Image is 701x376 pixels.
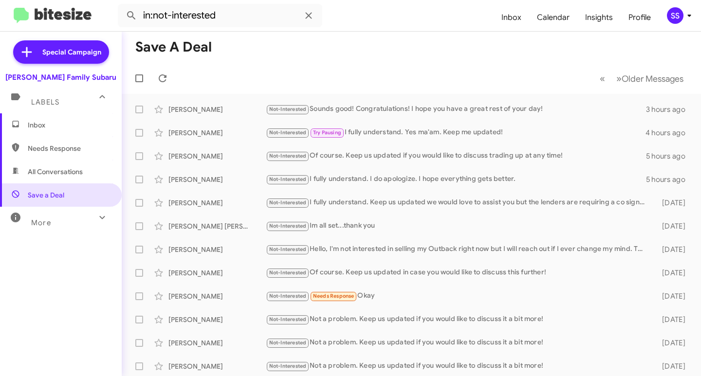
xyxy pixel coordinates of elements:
span: Not-Interested [269,199,307,206]
div: SS [667,7,683,24]
div: [PERSON_NAME] [PERSON_NAME] [168,221,266,231]
span: Special Campaign [42,47,101,57]
div: 4 hours ago [646,128,693,138]
span: Not-Interested [269,340,307,346]
div: [PERSON_NAME] [168,245,266,254]
span: Not-Interested [269,269,307,276]
div: [DATE] [651,291,693,301]
a: Special Campaign [13,40,109,64]
div: [DATE] [651,268,693,278]
span: Not-Interested [269,129,307,136]
span: Not-Interested [269,316,307,322]
span: Not-Interested [269,363,307,369]
div: Of course. Keep us updated if you would like to discuss trading up at any time! [266,150,646,161]
span: Older Messages [622,73,683,84]
span: Not-Interested [269,176,307,182]
nav: Page navigation example [594,69,689,89]
div: [DATE] [651,221,693,231]
a: Calendar [529,3,577,32]
button: Previous [594,69,611,89]
div: [PERSON_NAME] [168,291,266,301]
span: Needs Response [28,143,111,153]
div: [PERSON_NAME] [168,128,266,138]
div: I fully understand. Keep us updated we would love to assist you but the lenders are requiring a c... [266,197,651,208]
span: Inbox [28,120,111,130]
div: I fully understand. Yes ma'am. Keep me updated! [266,127,646,138]
span: All Conversations [28,167,83,177]
div: Hello, I'm not interested in selling my Outback right now but I will reach out if I ever change m... [266,244,651,255]
a: Inbox [494,3,529,32]
span: Not-Interested [269,293,307,299]
span: Not-Interested [269,106,307,112]
div: [PERSON_NAME] Family Subaru [5,72,116,82]
div: [DATE] [651,245,693,254]
button: Next [610,69,689,89]
div: I fully understand. I do apologize. I hope everything gets better. [266,174,646,185]
div: [PERSON_NAME] [168,338,266,348]
span: Not-Interested [269,246,307,252]
div: [PERSON_NAME] [168,198,266,208]
span: » [616,72,622,85]
div: [PERSON_NAME] [168,361,266,371]
a: Profile [621,3,659,32]
div: Okay [266,290,651,302]
div: Sounds good! Congratulations! I hope you have a great rest of your day! [266,104,646,115]
span: « [600,72,605,85]
div: 5 hours ago [646,151,693,161]
div: Not a problem. Keep us updated if you would like to discuss it a bit more! [266,314,651,325]
div: [DATE] [651,198,693,208]
div: [PERSON_NAME] [168,268,266,278]
div: [PERSON_NAME] [168,105,266,114]
div: [DATE] [651,338,693,348]
span: Needs Response [313,293,354,299]
span: Not-Interested [269,223,307,229]
div: Of course. Keep us updated in case you would like to discuss this further! [266,267,651,278]
div: [DATE] [651,315,693,324]
a: Insights [577,3,621,32]
div: 5 hours ago [646,175,693,184]
span: Save a Deal [28,190,64,200]
div: [PERSON_NAME] [168,175,266,184]
div: Im all set...thank you [266,220,651,232]
span: Try Pausing [313,129,341,136]
h1: Save a Deal [135,39,212,55]
button: SS [659,7,690,24]
span: More [31,218,51,227]
span: Labels [31,98,59,107]
div: Not a problem. Keep us updated if you would like to discuss it a bit more! [266,360,651,372]
div: 3 hours ago [646,105,693,114]
div: Not a problem. Keep us updated if you would like to discuss it a bit more! [266,337,651,348]
input: Search [118,4,322,27]
div: [PERSON_NAME] [168,151,266,161]
div: [DATE] [651,361,693,371]
div: [PERSON_NAME] [168,315,266,324]
span: Not-Interested [269,153,307,159]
